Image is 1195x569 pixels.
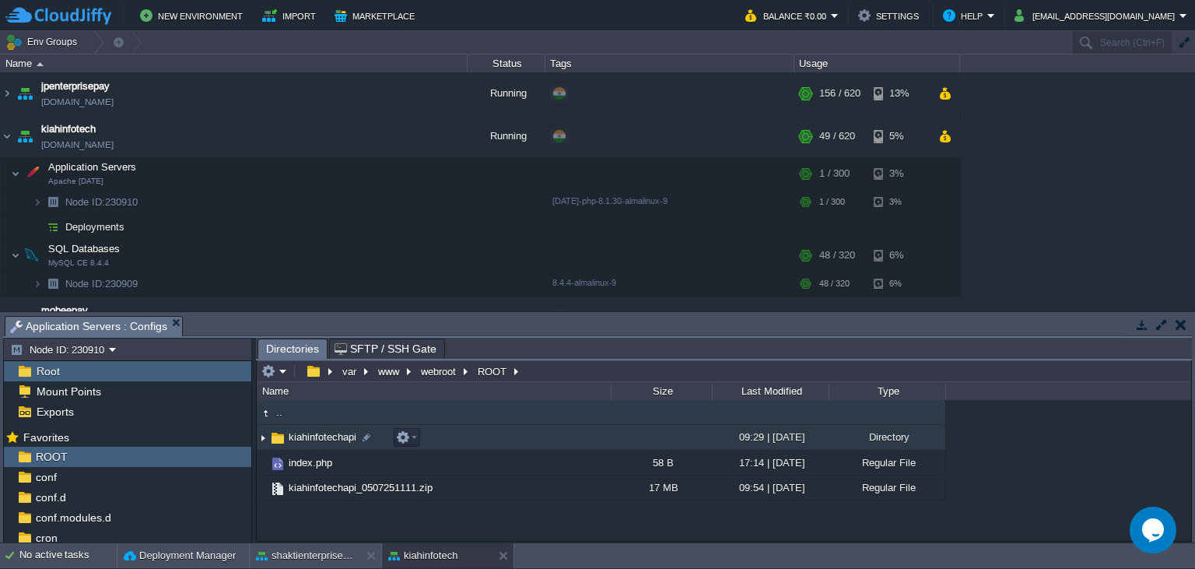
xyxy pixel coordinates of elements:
img: AMDAwAAAACH5BAEAAAAALAAAAAABAAEAAAICRAEAOw== [33,190,42,214]
div: 3% [874,158,924,189]
img: AMDAwAAAACH5BAEAAAAALAAAAAABAAEAAAICRAEAOw== [14,72,36,114]
a: Favorites [20,431,72,444]
div: Running [468,115,545,157]
img: AMDAwAAAACH5BAEAAAAALAAAAAABAAEAAAICRAEAOw== [257,426,269,450]
button: Node ID: 230910 [10,342,109,357]
img: AMDAwAAAACH5BAEAAAAALAAAAAABAAEAAAICRAEAOw== [21,240,43,271]
div: Regular File [829,451,945,475]
a: [DOMAIN_NAME] [41,137,114,153]
span: [DATE]-php-8.1.30-almalinux-9 [552,196,668,205]
a: kiahinfotech [41,121,96,137]
div: 156 / 620 [819,72,860,114]
span: Application Servers [47,160,138,174]
img: AMDAwAAAACH5BAEAAAAALAAAAAABAAEAAAICRAEAOw== [11,240,20,271]
div: 6% [874,272,924,296]
div: 5% [874,115,924,157]
a: ROOT [33,450,70,464]
a: Node ID:230909 [64,277,140,290]
img: AMDAwAAAACH5BAEAAAAALAAAAAABAAEAAAICRAEAOw== [257,476,269,500]
button: shaktienterprisepay [256,548,354,564]
div: 3 / 10 [819,297,844,339]
div: 17 MB [611,476,712,500]
span: Node ID: [65,278,105,290]
a: kiahinfotechapi_0507251111.zip [286,481,435,494]
div: No active tasks [19,543,117,568]
div: Tags [546,54,794,72]
a: index.php [286,456,335,469]
div: Name [2,54,467,72]
img: AMDAwAAAACH5BAEAAAAALAAAAAABAAEAAAICRAEAOw== [269,480,286,497]
a: conf [33,470,59,484]
div: 13% [874,72,924,114]
span: Favorites [20,430,72,444]
button: ROOT [475,364,510,378]
img: AMDAwAAAACH5BAEAAAAALAAAAAABAAEAAAICRAEAOw== [269,430,286,447]
div: 1 / 300 [819,158,850,189]
img: AMDAwAAAACH5BAEAAAAALAAAAAABAAEAAAICRAEAOw== [14,297,36,339]
div: 48 / 320 [819,240,855,271]
span: jpenterprisepay [41,79,110,94]
a: .. [274,406,285,419]
a: mobeepay [41,303,88,318]
span: MySQL CE 8.4.4 [48,258,109,268]
div: 48 / 320 [819,272,850,296]
img: AMDAwAAAACH5BAEAAAAALAAAAAABAAEAAAICRAEAOw== [33,272,42,296]
a: Mount Points [33,385,103,399]
a: Application ServersApache [DATE] [47,161,138,173]
button: Settings [858,6,923,25]
span: Application Servers : Configs [10,317,167,336]
a: conf.d [33,490,68,504]
div: 19% [874,297,924,339]
span: Apache [DATE] [48,177,103,186]
a: SQL DatabasesMySQL CE 8.4.4 [47,243,122,255]
img: AMDAwAAAACH5BAEAAAAALAAAAAABAAEAAAICRAEAOw== [1,115,13,157]
div: 09:29 | [DATE] [712,425,829,449]
span: Deployments [64,220,127,234]
button: New Environment [140,6,247,25]
img: AMDAwAAAACH5BAEAAAAALAAAAAABAAEAAAICRAEAOw== [269,455,286,472]
span: 230909 [64,277,140,290]
button: Balance ₹0.00 [745,6,831,25]
a: conf.modules.d [33,511,114,525]
a: cron [33,531,60,545]
img: AMDAwAAAACH5BAEAAAAALAAAAAABAAEAAAICRAEAOw== [42,190,64,214]
div: Regular File [829,476,945,500]
button: webroot [419,364,460,378]
div: 09:54 | [DATE] [712,476,829,500]
span: 230910 [64,195,140,209]
button: Import [262,6,321,25]
div: Name [258,382,611,400]
div: 3% [874,190,924,214]
button: kiahinfotech [388,548,457,564]
div: Usage [795,54,959,72]
button: var [340,364,360,378]
img: AMDAwAAAACH5BAEAAAAALAAAAAABAAEAAAICRAEAOw== [257,405,274,422]
a: Root [33,364,62,378]
img: AMDAwAAAACH5BAEAAAAALAAAAAABAAEAAAICRAEAOw== [37,62,44,66]
div: 6% [874,240,924,271]
button: Help [943,6,987,25]
button: Marketplace [335,6,419,25]
img: AMDAwAAAACH5BAEAAAAALAAAAAABAAEAAAICRAEAOw== [11,158,20,189]
a: Exports [33,405,76,419]
button: Env Groups [5,31,82,53]
img: AMDAwAAAACH5BAEAAAAALAAAAAABAAEAAAICRAEAOw== [257,451,269,475]
div: Size [612,382,712,400]
img: AMDAwAAAACH5BAEAAAAALAAAAAABAAEAAAICRAEAOw== [33,215,42,239]
button: [EMAIL_ADDRESS][DOMAIN_NAME] [1015,6,1179,25]
img: AMDAwAAAACH5BAEAAAAALAAAAAABAAEAAAICRAEAOw== [42,272,64,296]
span: kiahinfotechapi [286,430,359,444]
input: Click to enter the path [257,360,1191,382]
button: www [376,364,403,378]
div: 49 / 620 [819,115,855,157]
span: SFTP / SSH Gate [335,339,436,358]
